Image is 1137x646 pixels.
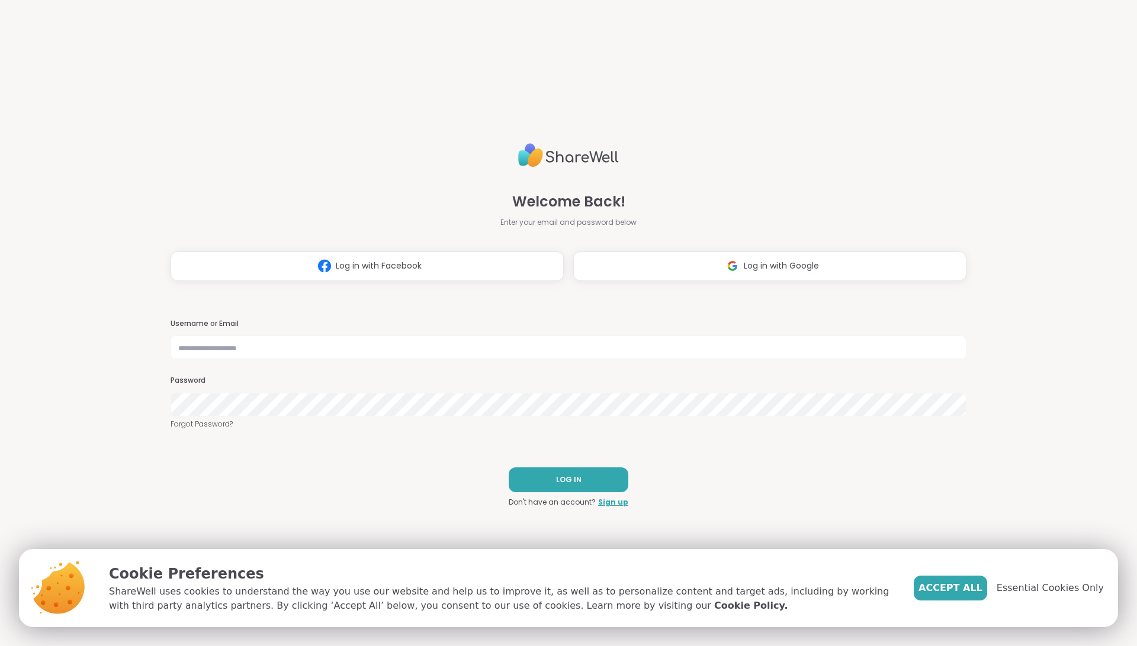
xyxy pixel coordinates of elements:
[518,138,619,172] img: ShareWell Logo
[313,255,336,277] img: ShareWell Logomark
[171,251,564,281] button: Log in with Facebook
[500,217,637,228] span: Enter your email and password below
[997,581,1104,595] span: Essential Cookies Only
[744,260,819,272] span: Log in with Google
[556,474,582,485] span: LOG IN
[509,467,628,492] button: LOG IN
[509,497,596,508] span: Don't have an account?
[109,584,895,613] p: ShareWell uses cookies to understand the way you use our website and help us to improve it, as we...
[714,599,788,613] a: Cookie Policy.
[573,251,966,281] button: Log in with Google
[171,376,966,386] h3: Password
[171,319,966,329] h3: Username or Email
[109,563,895,584] p: Cookie Preferences
[914,576,987,600] button: Accept All
[598,497,628,508] a: Sign up
[336,260,422,272] span: Log in with Facebook
[171,419,966,429] a: Forgot Password?
[512,191,625,212] span: Welcome Back!
[918,581,982,595] span: Accept All
[721,255,744,277] img: ShareWell Logomark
